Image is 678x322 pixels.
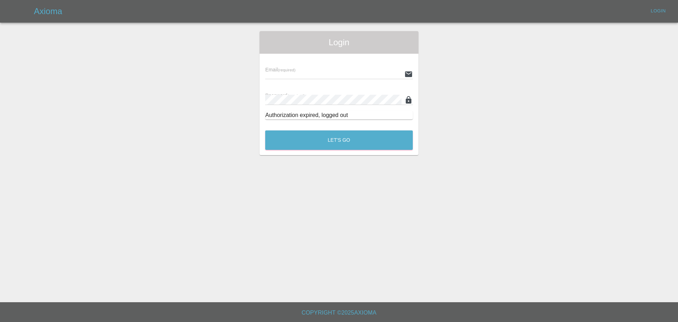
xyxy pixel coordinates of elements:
[647,6,670,17] a: Login
[287,94,305,98] small: (required)
[265,111,413,119] div: Authorization expired, logged out
[265,130,413,150] button: Let's Go
[265,93,305,98] span: Password
[265,37,413,48] span: Login
[6,308,672,318] h6: Copyright © 2025 Axioma
[34,6,62,17] h5: Axioma
[265,67,295,72] span: Email
[278,68,296,72] small: (required)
